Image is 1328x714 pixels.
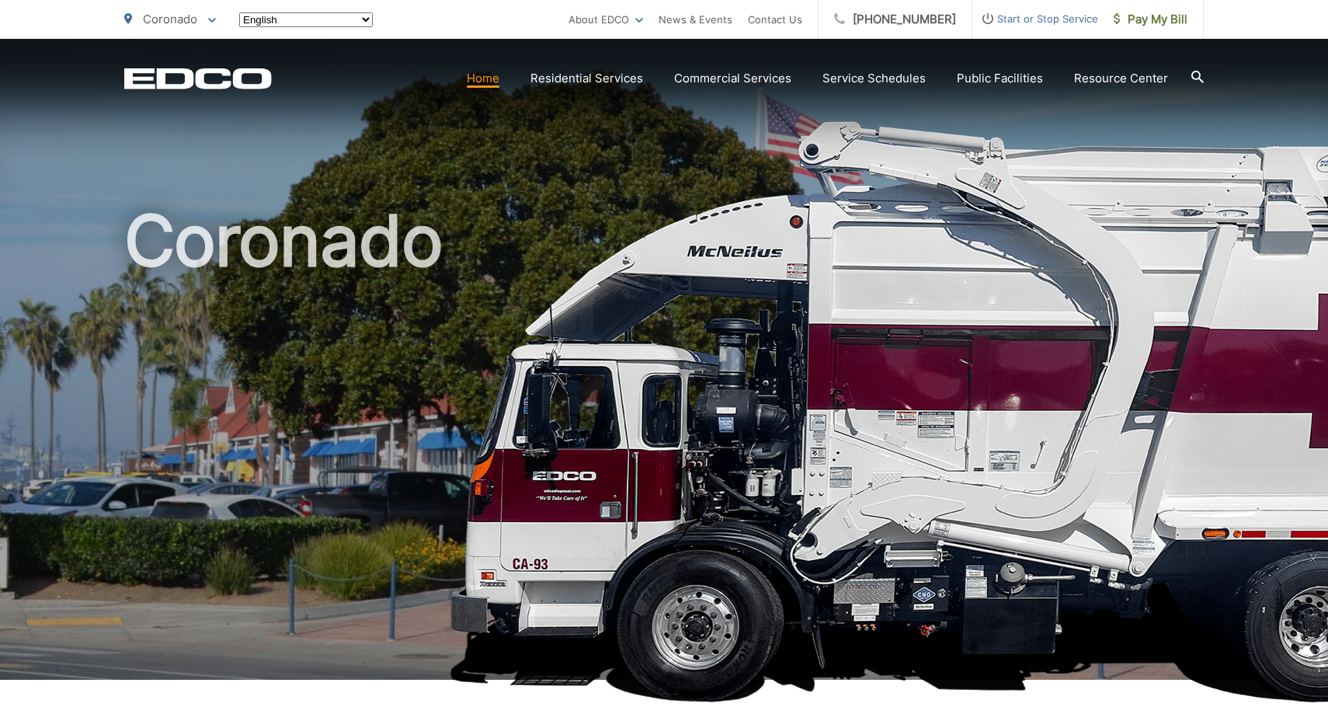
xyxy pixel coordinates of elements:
[239,12,373,27] select: Select a language
[1114,10,1187,29] span: Pay My Bill
[822,69,926,88] a: Service Schedules
[124,202,1204,694] h1: Coronado
[748,10,802,29] a: Contact Us
[143,12,197,26] span: Coronado
[1074,69,1168,88] a: Resource Center
[467,69,499,88] a: Home
[674,69,791,88] a: Commercial Services
[568,10,643,29] a: About EDCO
[124,68,272,89] a: EDCD logo. Return to the homepage.
[957,69,1043,88] a: Public Facilities
[659,10,732,29] a: News & Events
[530,69,643,88] a: Residential Services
